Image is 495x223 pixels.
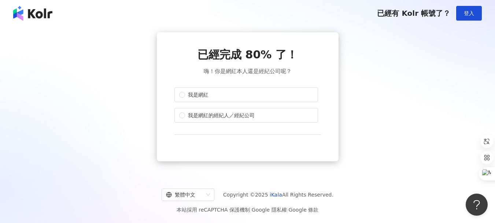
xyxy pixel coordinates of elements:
span: | [287,207,289,213]
span: 登入 [464,10,474,16]
span: | [250,207,252,213]
span: 我是網紅的經紀人／經紀公司 [185,111,258,119]
span: 嗨！你是網紅本人還是經紀公司呢？ [204,67,292,76]
span: 已經完成 80% 了！ [197,47,298,62]
iframe: Help Scout Beacon - Open [466,194,488,216]
span: 我是網紅 [185,91,211,99]
span: 本站採用 reCAPTCHA 保護機制 [177,205,318,214]
button: 登入 [456,6,482,21]
div: 繁體中文 [166,189,203,201]
a: Google 條款 [288,207,318,213]
span: 已經有 Kolr 帳號了？ [377,9,450,18]
img: logo [13,6,52,21]
a: iKala [270,192,282,198]
span: Copyright © 2025 All Rights Reserved. [223,190,333,199]
a: Google 隱私權 [252,207,287,213]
